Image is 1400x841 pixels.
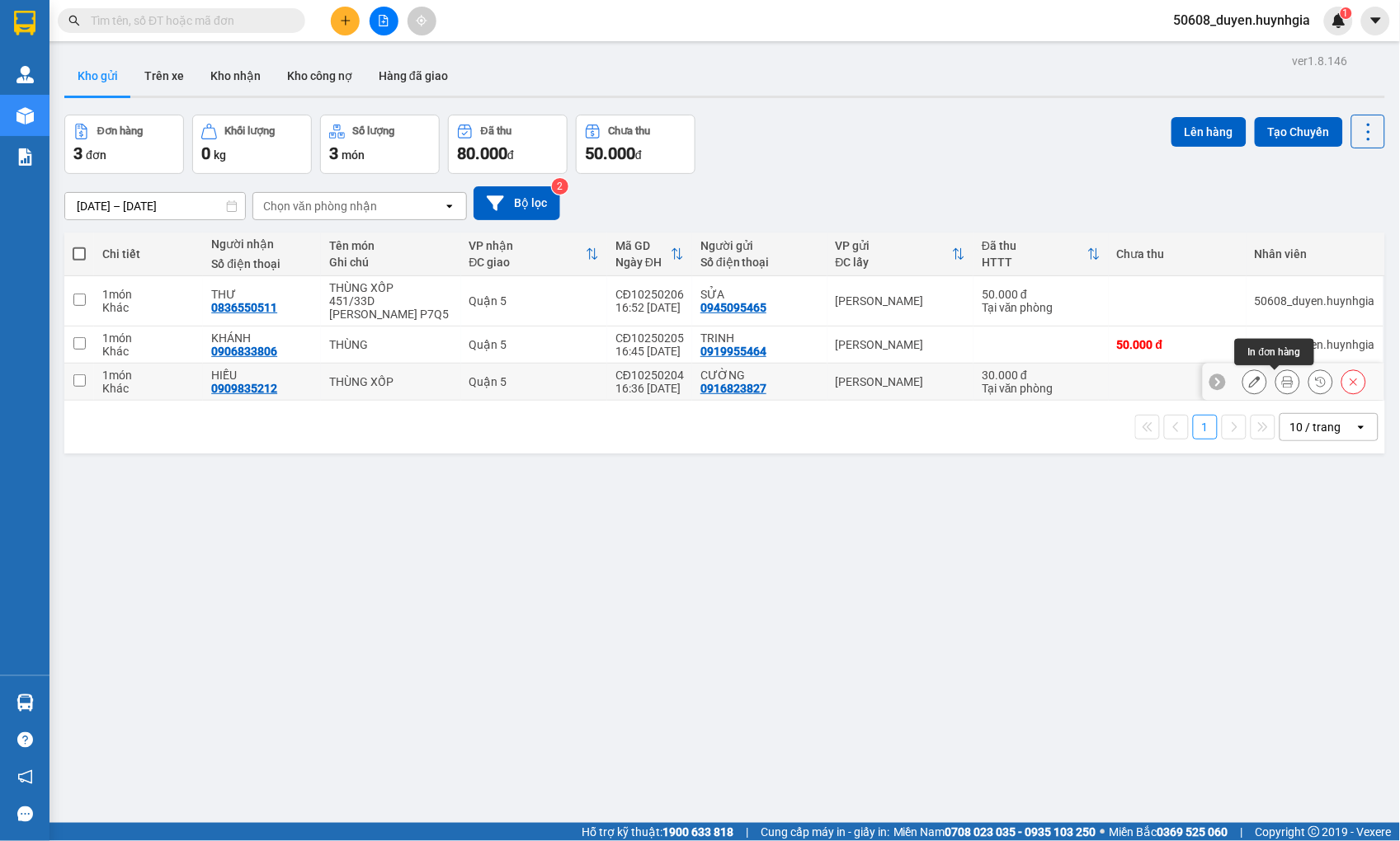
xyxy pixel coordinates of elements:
span: plus [340,15,351,26]
span: file-add [378,15,389,26]
button: file-add [370,7,398,35]
div: 0836550511 [158,54,273,77]
input: Tìm tên, số ĐT hoặc mã đơn [91,12,285,30]
span: 80.000 [457,143,507,163]
span: Hỗ trợ kỹ thuật: [582,823,733,841]
img: logo-vxr [14,11,35,35]
div: HTTT [982,256,1087,269]
button: Kho công nợ [274,56,365,96]
span: 50608_duyen.huynhgia [1161,10,1324,31]
span: copyright [1308,826,1320,838]
div: Đã thu [481,125,511,137]
div: Khác [102,345,195,358]
div: CĐ10250206 [615,288,684,301]
div: TRINH [700,331,819,345]
div: [PERSON_NAME] [836,294,965,308]
div: Khác [102,301,195,314]
span: message [17,806,33,822]
div: Tên món [329,239,453,252]
div: Nhân viên [1255,247,1375,261]
sup: 2 [552,178,568,195]
button: Đơn hàng3đơn [64,115,184,174]
div: 50.000 [12,104,148,124]
div: 50.000 đ [982,288,1101,301]
div: ĐC lấy [836,256,952,269]
strong: 0708 023 035 - 0935 103 250 [945,825,1096,839]
th: Toggle SortBy [827,233,973,276]
button: caret-down [1361,7,1390,35]
div: ĐC giao [469,256,586,269]
div: THÙNG XỐP [329,281,453,294]
button: 1 [1193,415,1218,439]
div: Đơn hàng [97,125,143,137]
div: Chọn văn phòng nhận [263,198,377,214]
div: Sửa đơn hàng [1242,369,1267,394]
div: SỬA [14,51,146,71]
div: 10 / trang [1290,419,1341,435]
span: món [342,148,365,162]
div: CĐ10250205 [615,331,684,345]
th: Toggle SortBy [607,233,692,276]
span: đ [507,148,514,162]
div: Số lượng [353,125,395,137]
div: VP gửi [836,239,952,252]
div: 16:45 [DATE] [615,345,684,358]
div: VP nhận [469,239,586,252]
button: Trên xe [131,56,197,96]
div: 50608_duyen.huynhgia [1255,338,1375,351]
div: Khối lượng [225,125,276,137]
span: kg [214,148,226,162]
svg: open [443,200,456,213]
div: Số điện thoại [211,257,313,270]
span: đơn [86,148,106,162]
span: caret-down [1369,13,1384,28]
button: Bộ lọc [474,186,560,220]
th: Toggle SortBy [461,233,607,276]
strong: 0369 525 060 [1157,825,1228,839]
button: Đã thu80.000đ [448,115,568,174]
span: Miền Nam [893,823,1096,841]
span: 1 [1343,7,1349,19]
div: Khác [102,382,195,395]
div: Ngày ĐH [615,256,671,269]
div: Người gửi [700,239,819,252]
img: warehouse-icon [16,66,34,83]
div: THÙNG XỐP [329,375,453,388]
div: Mã GD [615,239,671,252]
div: 50.000 đ [1117,338,1238,351]
sup: 1 [1341,7,1352,19]
button: Khối lượng0kg [192,115,312,174]
div: Quận 5 [469,375,599,388]
div: KHÁNH [211,331,313,345]
div: 1 món [102,331,195,345]
div: 1 món [102,369,195,382]
div: 0906833806 [211,345,277,358]
input: Select a date range. [65,193,245,219]
button: aim [408,7,436,35]
div: 0916823827 [700,382,766,395]
span: 3 [329,143,338,163]
span: 0 [201,143,210,163]
span: | [1241,823,1243,841]
button: Tạo Chuyến [1255,117,1343,147]
div: 30.000 đ [982,369,1101,382]
button: Hàng đã giao [365,56,461,96]
div: THÙNG [329,338,453,351]
button: plus [331,7,360,35]
div: HIẾU [211,369,313,382]
svg: open [1355,420,1368,434]
div: 1 món [102,288,195,301]
div: Số điện thoại [700,256,819,269]
div: [PERSON_NAME] [836,338,965,351]
div: Chi tiết [102,247,195,261]
span: ⚪️ [1101,829,1105,835]
th: Toggle SortBy [973,233,1109,276]
div: 0945095465 [14,71,146,94]
div: 0909835212 [211,382,277,395]
div: In đơn hàng [1235,339,1314,365]
div: 451/33D NGUYỄN TRÃI P7Q5 [329,294,453,321]
div: SỬA [700,288,819,301]
strong: 1900 633 818 [662,825,733,839]
span: notification [17,769,33,785]
span: Miền Bắc [1110,823,1228,841]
